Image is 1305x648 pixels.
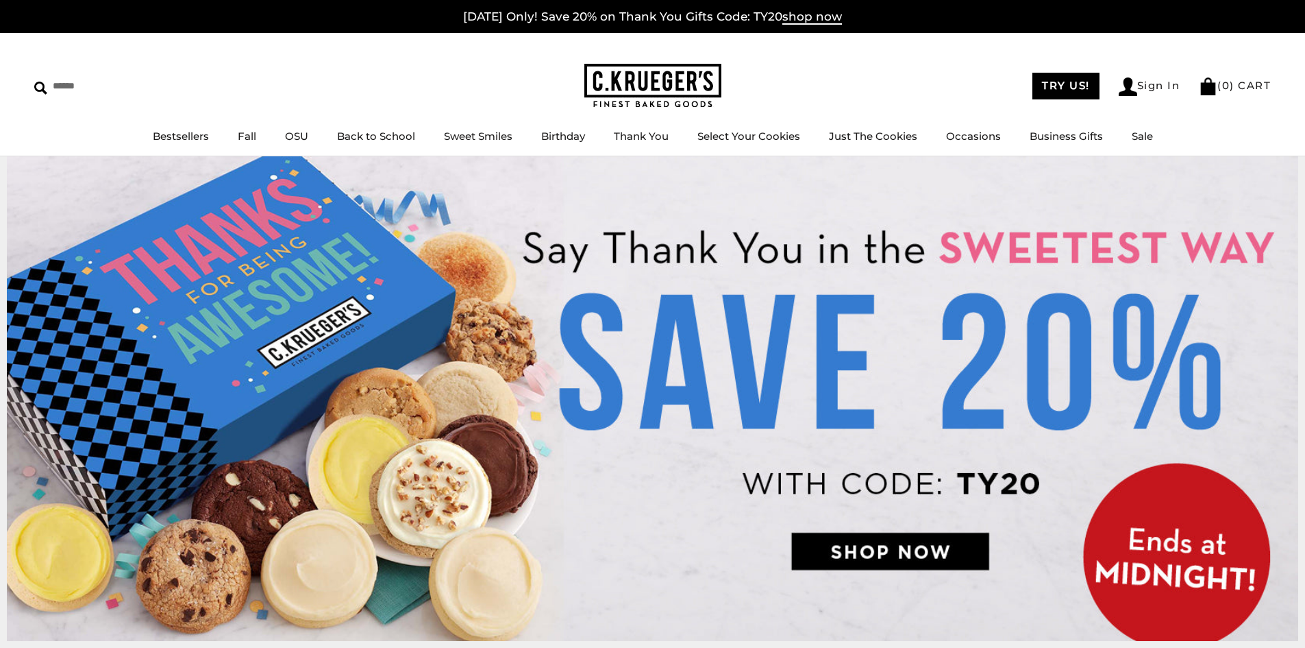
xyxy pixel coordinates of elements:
input: Search [34,75,197,97]
a: Bestsellers [153,130,209,143]
a: [DATE] Only! Save 20% on Thank You Gifts Code: TY20shop now [463,10,842,25]
a: Birthday [541,130,585,143]
a: Fall [238,130,256,143]
a: Just The Cookies [829,130,917,143]
a: Sweet Smiles [444,130,512,143]
a: TRY US! [1032,73,1099,99]
a: Sale [1132,130,1153,143]
a: Sign In [1119,77,1180,96]
span: 0 [1222,79,1230,92]
a: Business Gifts [1030,130,1103,143]
a: Back to School [337,130,415,143]
img: Account [1119,77,1137,96]
a: Select Your Cookies [697,130,800,143]
img: C.Krueger's Special Offer [7,156,1298,641]
a: (0) CART [1199,79,1271,92]
img: Search [34,82,47,95]
span: shop now [782,10,842,25]
a: Thank You [614,130,669,143]
a: Occasions [946,130,1001,143]
a: OSU [285,130,308,143]
img: C.KRUEGER'S [584,64,721,108]
img: Bag [1199,77,1217,95]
